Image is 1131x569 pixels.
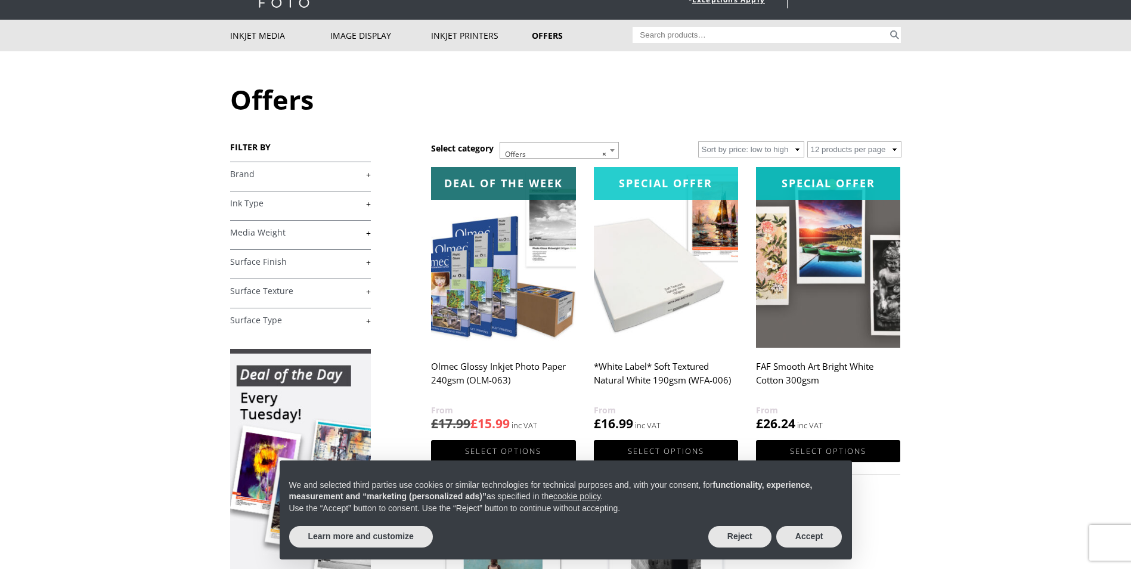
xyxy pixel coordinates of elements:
h4: Surface Texture [230,279,371,302]
img: *White Label* Soft Textured Natural White 190gsm (WFA-006) [594,167,738,348]
a: Select options for “Olmec Glossy Inkjet Photo Paper 240gsm (OLM-063)” [431,440,575,462]
a: + [230,256,371,268]
a: + [230,315,371,326]
a: Select options for “FAF Smooth Art Bright White Cotton 300gsm” [756,440,900,462]
a: + [230,227,371,239]
a: + [230,286,371,297]
input: Search products… [633,27,888,43]
select: Shop order [698,141,804,157]
strong: functionality, experience, measurement and “marketing (personalized ads)” [289,480,813,502]
a: + [230,169,371,180]
h4: Ink Type [230,191,371,215]
h2: FAF Smooth Art Bright White Cotton 300gsm [756,355,900,403]
span: × [602,146,606,163]
span: £ [470,415,478,432]
bdi: 16.99 [594,415,633,432]
bdi: 17.99 [431,415,470,432]
button: Learn more and customize [289,526,433,548]
bdi: 15.99 [470,415,510,432]
bdi: 26.24 [756,415,795,432]
h4: Surface Finish [230,249,371,273]
span: Offers [500,142,619,159]
p: Use the “Accept” button to consent. Use the “Reject” button to continue without accepting. [289,503,842,515]
h4: Media Weight [230,220,371,244]
h2: *White Label* Soft Textured Natural White 190gsm (WFA-006) [594,355,738,403]
a: Deal of the week Olmec Glossy Inkjet Photo Paper 240gsm (OLM-063) £17.99£15.99 [431,167,575,432]
a: cookie policy [553,491,600,501]
h2: Olmec Glossy Inkjet Photo Paper 240gsm (OLM-063) [431,355,575,403]
button: Accept [776,526,842,548]
h3: Select category [431,143,494,154]
button: Reject [708,526,771,548]
div: Special Offer [756,167,900,200]
h4: Surface Type [230,308,371,332]
span: £ [431,415,438,432]
h4: Brand [230,162,371,185]
h3: FILTER BY [230,141,371,153]
a: Inkjet Media [230,20,331,51]
a: Inkjet Printers [431,20,532,51]
a: Offers [532,20,633,51]
div: Deal of the week [431,167,575,200]
h1: Offers [230,81,901,117]
a: Select options for “*White Label* Soft Textured Natural White 190gsm (WFA-006)” [594,440,738,462]
span: Offers [500,143,618,166]
button: Search [888,27,901,43]
a: Special OfferFAF Smooth Art Bright White Cotton 300gsm £26.24 [756,167,900,432]
p: We and selected third parties use cookies or similar technologies for technical purposes and, wit... [289,480,842,503]
span: £ [756,415,763,432]
div: Special Offer [594,167,738,200]
a: Special Offer*White Label* Soft Textured Natural White 190gsm (WFA-006) £16.99 [594,167,738,432]
a: Image Display [330,20,431,51]
span: £ [594,415,601,432]
div: Notice [270,451,862,569]
img: Olmec Glossy Inkjet Photo Paper 240gsm (OLM-063) [431,167,575,348]
img: FAF Smooth Art Bright White Cotton 300gsm [756,167,900,348]
a: + [230,198,371,209]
